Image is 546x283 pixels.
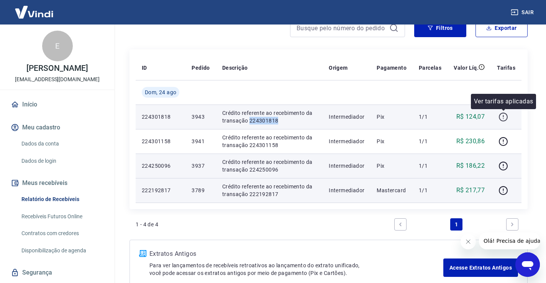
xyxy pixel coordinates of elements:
p: Intermediador [329,137,364,145]
a: Disponibilização de agenda [18,243,105,258]
iframe: Botão para abrir a janela de mensagens [515,252,540,277]
p: Intermediador [329,162,364,170]
p: 224250096 [142,162,179,170]
p: Extratos Antigos [149,249,443,258]
a: Next page [506,218,518,231]
p: R$ 230,86 [456,137,485,146]
p: Intermediador [329,113,364,121]
img: ícone [139,250,146,257]
span: Dom, 24 ago [145,88,176,96]
div: E [42,31,73,61]
a: Acesse Extratos Antigos [443,258,518,277]
p: Parcelas [419,64,441,72]
p: R$ 217,77 [456,186,485,195]
img: Vindi [9,0,59,24]
p: 1 - 4 de 4 [136,221,158,228]
p: 3943 [192,113,210,121]
p: 222192817 [142,186,179,194]
button: Sair [509,5,537,20]
p: R$ 186,22 [456,161,485,170]
p: 3789 [192,186,210,194]
p: 224301818 [142,113,179,121]
a: Dados da conta [18,136,105,152]
p: Pix [377,113,407,121]
p: Para ver lançamentos de recebíveis retroativos ao lançamento do extrato unificado, você pode aces... [149,262,443,277]
p: [PERSON_NAME] [26,64,88,72]
a: Início [9,96,105,113]
p: 3941 [192,137,210,145]
p: Tarifas [497,64,515,72]
a: Contratos com credores [18,226,105,241]
a: Page 1 is your current page [450,218,462,231]
iframe: Mensagem da empresa [479,232,540,249]
button: Meu cadastro [9,119,105,136]
button: Filtros [414,19,466,37]
p: Intermediador [329,186,364,194]
p: 1/1 [419,186,441,194]
p: Pedido [192,64,210,72]
p: Pix [377,162,407,170]
p: R$ 124,07 [456,112,485,121]
p: Valor Líq. [454,64,479,72]
p: Ver tarifas aplicadas [474,97,533,106]
p: Descrição [222,64,248,72]
p: Crédito referente ao recebimento da transação 222192817 [222,183,316,198]
button: Meus recebíveis [9,175,105,191]
a: Recebíveis Futuros Online [18,209,105,224]
p: 1/1 [419,162,441,170]
p: ID [142,64,147,72]
ul: Pagination [391,215,521,234]
a: Previous page [394,218,407,231]
p: Crédito referente ao recebimento da transação 224301818 [222,109,316,124]
p: Crédito referente ao recebimento da transação 224250096 [222,158,316,173]
span: Olá! Precisa de ajuda? [5,5,64,11]
a: Dados de login [18,153,105,169]
p: 224301158 [142,137,179,145]
p: Origem [329,64,348,72]
p: Pagamento [377,64,407,72]
p: Crédito referente ao recebimento da transação 224301158 [222,134,316,149]
a: Segurança [9,264,105,281]
p: 1/1 [419,113,441,121]
a: Relatório de Recebíveis [18,191,105,207]
button: Exportar [475,19,528,37]
p: [EMAIL_ADDRESS][DOMAIN_NAME] [15,75,100,83]
p: 3937 [192,162,210,170]
input: Busque pelo número do pedido [297,22,386,34]
p: 1/1 [419,137,441,145]
iframe: Fechar mensagem [461,234,476,249]
p: Pix [377,137,407,145]
p: Mastercard [377,186,407,194]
